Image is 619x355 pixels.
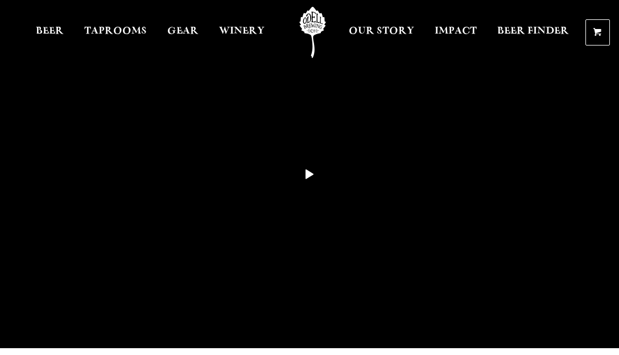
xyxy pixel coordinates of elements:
a: Gear [160,7,206,58]
a: Beer [28,7,71,58]
a: Odell Home [291,7,334,58]
span: Gear [167,27,199,36]
span: Our Story [349,27,414,36]
span: Beer [36,27,64,36]
span: Winery [219,27,265,36]
a: Beer Finder [490,7,576,58]
a: Our Story [341,7,422,58]
span: Beer Finder [497,27,569,36]
a: Winery [212,7,272,58]
span: Impact [435,27,477,36]
a: Impact [427,7,484,58]
span: Taprooms [84,27,147,36]
a: Taprooms [77,7,154,58]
